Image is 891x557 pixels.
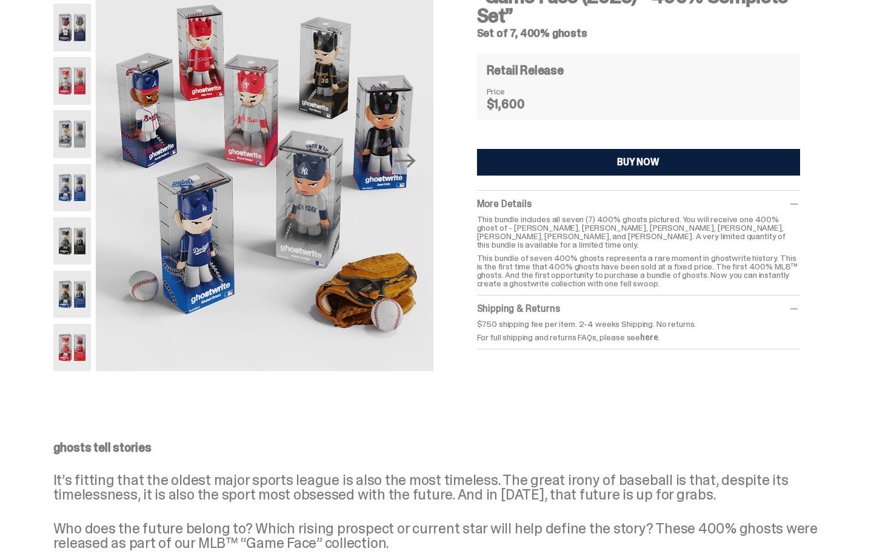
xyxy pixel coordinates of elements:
[53,521,829,550] p: Who does the future belong to? Which rising prospect or current star will help define the story? ...
[487,87,547,96] dt: Price
[53,57,92,104] img: 03-ghostwrite-mlb-game-face-complete-set-bryce-harper.png
[617,157,659,167] div: BUY NOW
[477,303,800,315] div: Shipping & Returns
[53,324,92,371] img: 08-ghostwrite-mlb-game-face-complete-set-mike-trout.png
[487,64,564,76] h4: Retail Release
[392,148,419,174] button: Next
[487,98,547,110] dd: $1,600
[477,197,532,210] span: More Details
[477,28,800,39] h5: Set of 7, 400% ghosts
[53,441,829,453] p: ghosts tell stories
[477,320,800,328] p: $750 shipping fee per item. 2-4 weeks Shipping. No returns.
[53,4,92,51] img: 02-ghostwrite-mlb-game-face-complete-set-ronald-acuna-jr.png
[53,271,92,318] img: 07-ghostwrite-mlb-game-face-complete-set-juan-soto.png
[53,110,92,157] img: 04-ghostwrite-mlb-game-face-complete-set-aaron-judge.png
[477,333,800,341] p: For full shipping and returns FAQs, please see .
[477,149,800,176] button: BUY NOW
[53,473,829,502] p: It’s fitting that the oldest major sports league is also the most timeless. The great irony of ba...
[477,254,800,288] p: This bundle of seven 400% ghosts represents a rare moment in ghostwrite history. This is the firs...
[53,217,92,265] img: 06-ghostwrite-mlb-game-face-complete-set-paul-skenes.png
[640,332,658,343] a: here
[477,215,800,249] p: This bundle includes all seven (7) 400% ghosts pictured. You will receive one 400% ghost of - [PE...
[53,164,92,211] img: 05-ghostwrite-mlb-game-face-complete-set-shohei-ohtani.png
